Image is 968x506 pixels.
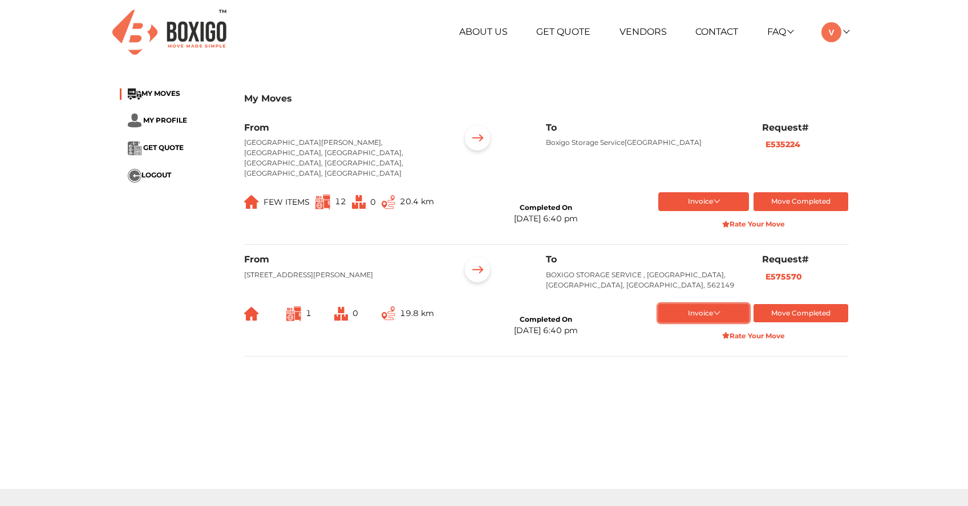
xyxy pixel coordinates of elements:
[128,141,141,155] img: ...
[754,192,849,211] button: Move Completed
[619,26,667,37] a: Vendors
[762,122,849,133] h6: Request#
[244,137,443,179] p: [GEOGRAPHIC_DATA][PERSON_NAME], [GEOGRAPHIC_DATA], [GEOGRAPHIC_DATA], [GEOGRAPHIC_DATA], [GEOGRAP...
[400,196,434,207] span: 20.4 km
[128,89,180,98] a: ...MY MOVES
[112,10,226,55] img: Boxigo
[658,304,749,323] button: Invoice
[128,114,141,128] img: ...
[536,26,590,37] a: Get Quote
[128,169,141,183] img: ...
[128,169,171,183] button: ...LOGOUT
[244,307,259,321] img: ...
[514,325,578,337] div: [DATE] 6:40 pm
[286,306,301,321] img: ...
[244,93,849,104] h3: My Moves
[306,308,311,318] span: 1
[722,331,785,340] strong: Rate Your Move
[353,308,358,318] span: 0
[546,122,744,133] h6: To
[514,213,578,225] div: [DATE] 6:40 pm
[128,115,187,124] a: ... MY PROFILE
[143,143,184,152] span: GET QUOTE
[762,138,804,151] button: E535224
[695,26,738,37] a: Contact
[762,270,805,284] button: E575570
[762,254,849,265] h6: Request#
[244,270,443,280] p: [STREET_ADDRESS][PERSON_NAME]
[658,192,749,211] button: Invoice
[658,216,848,233] button: Rate Your Move
[335,196,346,207] span: 12
[767,26,793,37] a: FAQ
[128,88,141,100] img: ...
[520,203,572,213] div: Completed On
[141,171,171,179] span: LOGOUT
[352,195,366,209] img: ...
[382,306,395,321] img: ...
[658,327,848,345] button: Rate Your Move
[546,137,744,148] p: Boxigo Storage Service[GEOGRAPHIC_DATA]
[143,115,187,124] span: MY PROFILE
[382,195,395,209] img: ...
[546,270,744,290] p: BOXIGO STORAGE SERVICE , [GEOGRAPHIC_DATA], [GEOGRAPHIC_DATA], [GEOGRAPHIC_DATA], 562149
[460,254,495,289] img: ...
[370,197,376,207] span: 0
[244,195,259,209] img: ...
[766,139,800,149] b: E535224
[722,220,785,228] strong: Rate Your Move
[128,143,184,152] a: ... GET QUOTE
[141,89,180,98] span: MY MOVES
[244,122,443,133] h6: From
[754,304,849,323] button: Move Completed
[400,308,434,318] span: 19.8 km
[520,314,572,325] div: Completed On
[264,197,310,207] span: FEW ITEMS
[459,26,508,37] a: About Us
[315,195,330,209] img: ...
[460,122,495,157] img: ...
[244,254,443,265] h6: From
[546,254,744,265] h6: To
[334,307,348,321] img: ...
[766,272,802,282] b: E575570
